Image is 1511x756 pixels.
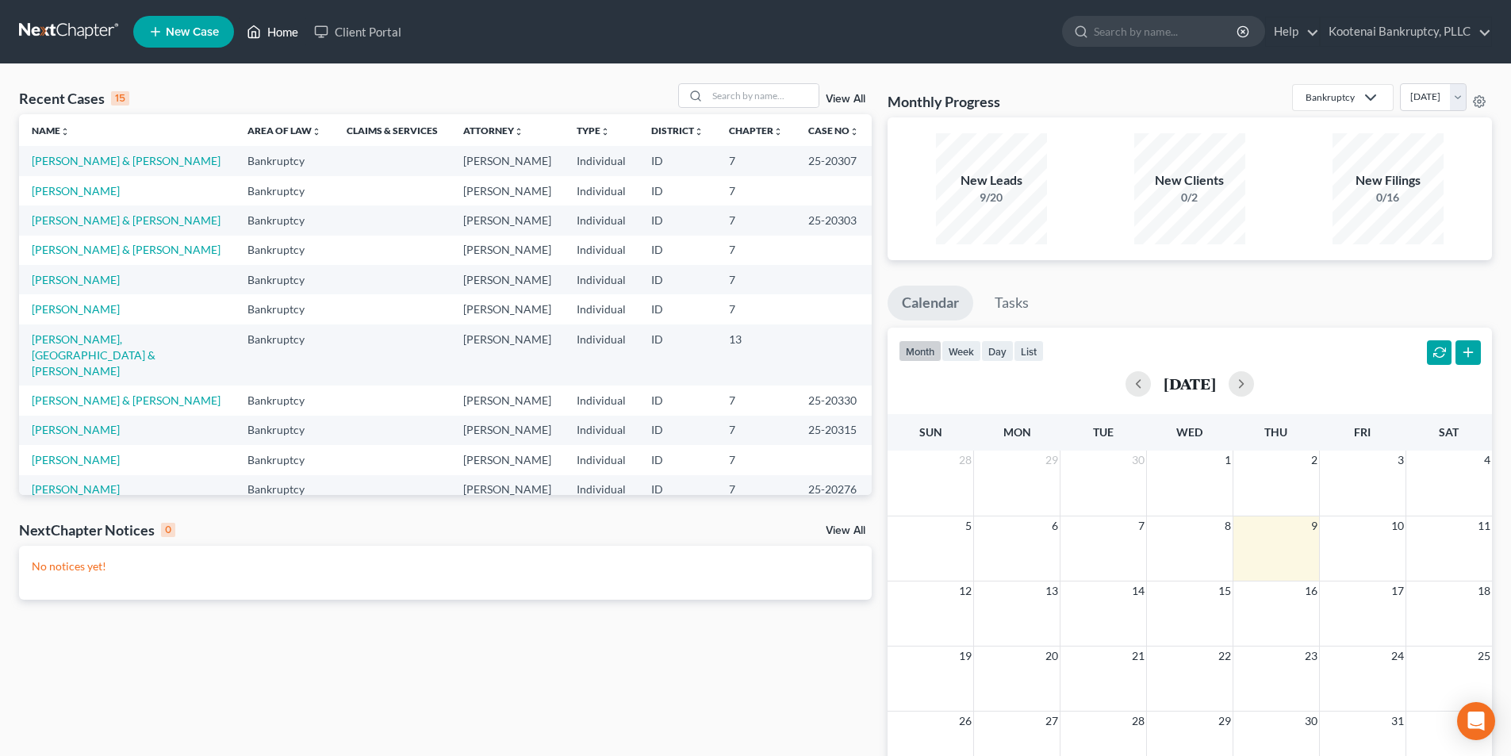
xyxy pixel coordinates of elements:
div: New Filings [1333,171,1444,190]
td: Individual [564,176,639,205]
span: Sun [919,425,942,439]
td: Individual [564,146,639,175]
div: 15 [111,91,129,106]
span: 19 [957,647,973,666]
td: [PERSON_NAME] [451,324,564,386]
td: 25-20307 [796,146,872,175]
span: 26 [957,712,973,731]
i: unfold_more [694,127,704,136]
span: Mon [1003,425,1031,439]
a: View All [826,94,865,105]
td: [PERSON_NAME] [451,205,564,235]
td: ID [639,146,716,175]
td: 25-20315 [796,416,872,445]
span: 30 [1303,712,1319,731]
span: 27 [1044,712,1060,731]
td: 7 [716,445,796,474]
td: 25-20276 [796,475,872,505]
td: 7 [716,386,796,415]
span: 18 [1476,581,1492,601]
span: 22 [1217,647,1233,666]
span: 14 [1130,581,1146,601]
a: Tasks [980,286,1043,320]
td: [PERSON_NAME] [451,445,564,474]
a: [PERSON_NAME] & [PERSON_NAME] [32,393,221,407]
td: Individual [564,475,639,505]
span: 3 [1396,451,1406,470]
td: Bankruptcy [235,265,334,294]
td: ID [639,294,716,324]
td: Bankruptcy [235,176,334,205]
a: Client Portal [306,17,409,46]
td: ID [639,236,716,265]
span: 11 [1476,516,1492,535]
td: [PERSON_NAME] [451,294,564,324]
td: [PERSON_NAME] [451,265,564,294]
td: 7 [716,416,796,445]
span: Wed [1176,425,1202,439]
td: Individual [564,294,639,324]
a: [PERSON_NAME] [32,423,120,436]
td: ID [639,475,716,505]
a: [PERSON_NAME] & [PERSON_NAME] [32,213,221,227]
td: [PERSON_NAME] [451,386,564,415]
td: 7 [716,205,796,235]
a: View All [826,525,865,536]
div: Bankruptcy [1306,90,1355,104]
td: Bankruptcy [235,475,334,505]
div: 0 [161,523,175,537]
td: Bankruptcy [235,324,334,386]
td: Individual [564,386,639,415]
button: day [981,340,1014,362]
td: ID [639,416,716,445]
span: 28 [1130,712,1146,731]
td: 7 [716,176,796,205]
a: Attorneyunfold_more [463,125,523,136]
span: 1 [1223,451,1233,470]
span: 6 [1050,516,1060,535]
span: 23 [1303,647,1319,666]
a: Districtunfold_more [651,125,704,136]
span: 25 [1476,647,1492,666]
td: Individual [564,205,639,235]
i: unfold_more [514,127,523,136]
span: Thu [1264,425,1287,439]
td: ID [639,265,716,294]
a: Help [1266,17,1319,46]
td: Individual [564,445,639,474]
td: 7 [716,265,796,294]
button: week [941,340,981,362]
a: Nameunfold_more [32,125,70,136]
span: 20 [1044,647,1060,666]
input: Search by name... [708,84,819,107]
a: [PERSON_NAME], [GEOGRAPHIC_DATA] & [PERSON_NAME] [32,332,155,378]
a: Chapterunfold_more [729,125,783,136]
i: unfold_more [600,127,610,136]
td: Bankruptcy [235,294,334,324]
td: Individual [564,416,639,445]
span: Tue [1093,425,1114,439]
td: Individual [564,265,639,294]
span: 28 [957,451,973,470]
button: list [1014,340,1044,362]
td: [PERSON_NAME] [451,236,564,265]
td: ID [639,445,716,474]
a: Area of Lawunfold_more [247,125,321,136]
td: [PERSON_NAME] [451,146,564,175]
td: Bankruptcy [235,416,334,445]
a: [PERSON_NAME] [32,482,120,496]
span: 15 [1217,581,1233,601]
td: ID [639,324,716,386]
span: 9 [1310,516,1319,535]
td: 7 [716,236,796,265]
div: 0/16 [1333,190,1444,205]
div: NextChapter Notices [19,520,175,539]
span: New Case [166,26,219,38]
td: ID [639,205,716,235]
td: [PERSON_NAME] [451,416,564,445]
span: 4 [1482,451,1492,470]
a: [PERSON_NAME] & [PERSON_NAME] [32,154,221,167]
span: 12 [957,581,973,601]
span: 21 [1130,647,1146,666]
td: Individual [564,324,639,386]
